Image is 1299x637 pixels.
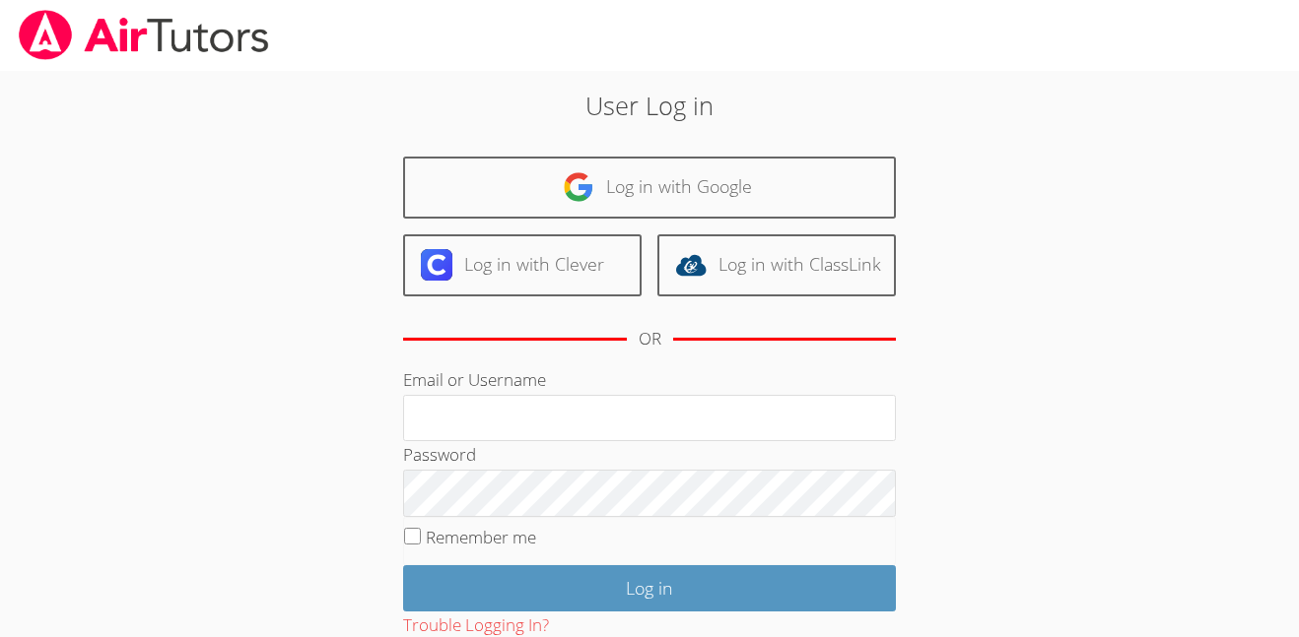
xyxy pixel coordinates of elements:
[563,171,594,203] img: google-logo-50288ca7cdecda66e5e0955fdab243c47b7ad437acaf1139b6f446037453330a.svg
[403,157,896,219] a: Log in with Google
[403,234,642,296] a: Log in with Clever
[421,249,452,281] img: clever-logo-6eab21bc6e7a338710f1a6ff85c0baf02591cd810cc4098c63d3a4b26e2feb20.svg
[675,249,707,281] img: classlink-logo-d6bb404cc1216ec64c9a2012d9dc4662098be43eaf13dc465df04b49fa7ab582.svg
[403,565,896,611] input: Log in
[639,325,661,353] div: OR
[657,234,896,296] a: Log in with ClassLink
[403,368,546,391] label: Email or Username
[299,87,1000,124] h2: User Log in
[426,526,536,548] label: Remember me
[403,443,476,466] label: Password
[17,10,271,60] img: airtutors_banner-c4298cdbf04f3fff15de1276eac7730deb9818008684d7c2e4769d2f7ddbe033.png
